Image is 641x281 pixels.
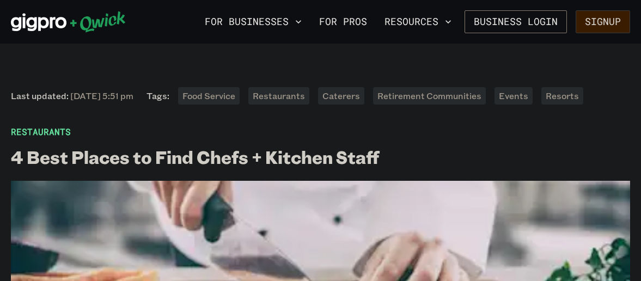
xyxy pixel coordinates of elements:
[546,90,579,101] span: Resorts
[465,10,567,33] a: Business Login
[200,13,306,31] button: For Businesses
[11,90,133,101] span: Last updated:
[576,10,630,33] button: Signup
[253,90,305,101] span: Restaurants
[146,90,169,101] span: Tags:
[499,90,528,101] span: Events
[11,126,630,137] span: Restaurants
[182,90,235,101] span: Food Service
[322,90,360,101] span: Caterers
[315,13,371,31] a: For Pros
[70,90,133,101] span: [DATE] 5:51 pm
[11,146,630,168] h2: 4 Best Places to Find Chefs + Kitchen Staff
[380,13,456,31] button: Resources
[377,90,481,101] span: Retirement Communities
